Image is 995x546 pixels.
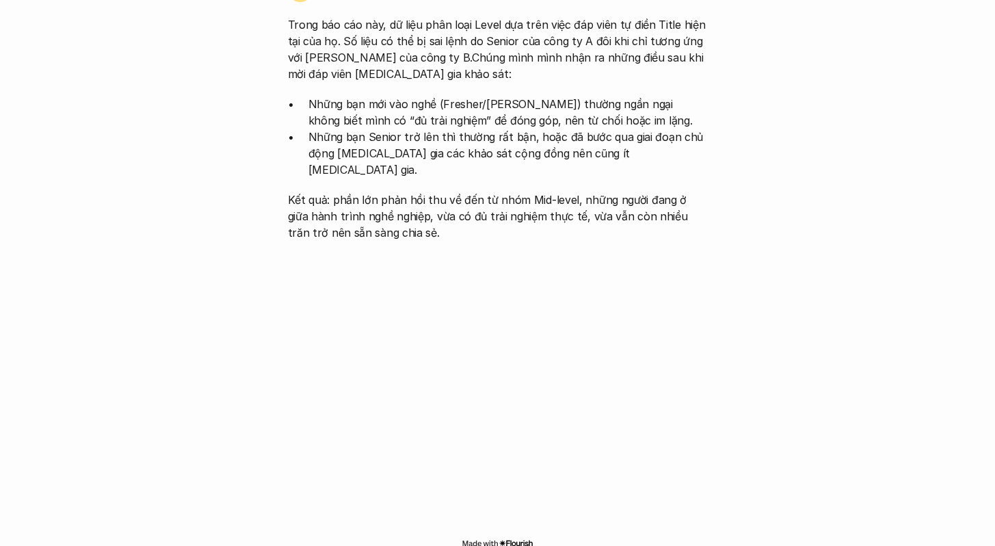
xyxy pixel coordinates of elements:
[308,129,708,178] p: Những bạn Senior trở lên thì thường rất bận, hoặc đã bước qua giai đoạn chủ động [MEDICAL_DATA] g...
[276,248,720,535] iframe: Interactive or visual content
[308,96,708,129] p: Những bạn mới vào nghề (Fresher/[PERSON_NAME]) thường ngần ngại không biết mình có “đủ trải nghiệ...
[288,192,708,241] p: Kết quả: phần lớn phản hồi thu về đến từ nhóm Mid-level, những người đang ở giữa hành trình nghề ...
[288,16,708,82] p: Trong báo cáo này, dữ liệu phân loại Level dựa trên việc đáp viên tự điền Title hiện tại của họ. ...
